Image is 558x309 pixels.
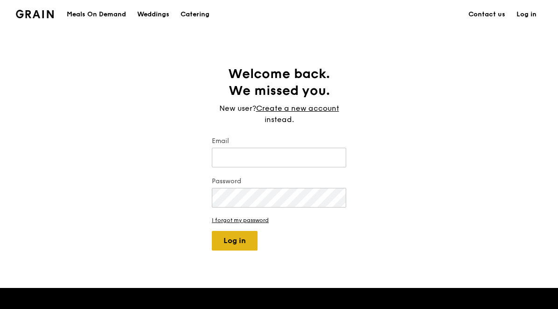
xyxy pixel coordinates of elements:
[212,217,346,223] a: I forgot my password
[511,0,542,29] a: Log in
[219,104,256,113] span: New user?
[181,0,209,29] div: Catering
[16,10,54,18] img: Grain
[256,103,339,114] a: Create a new account
[212,65,346,99] h1: Welcome back. We missed you.
[67,0,126,29] div: Meals On Demand
[132,0,175,29] a: Weddings
[463,0,511,29] a: Contact us
[212,137,346,146] label: Email
[137,0,169,29] div: Weddings
[212,231,258,251] button: Log in
[265,115,294,124] span: instead.
[175,0,215,29] a: Catering
[212,177,346,186] label: Password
